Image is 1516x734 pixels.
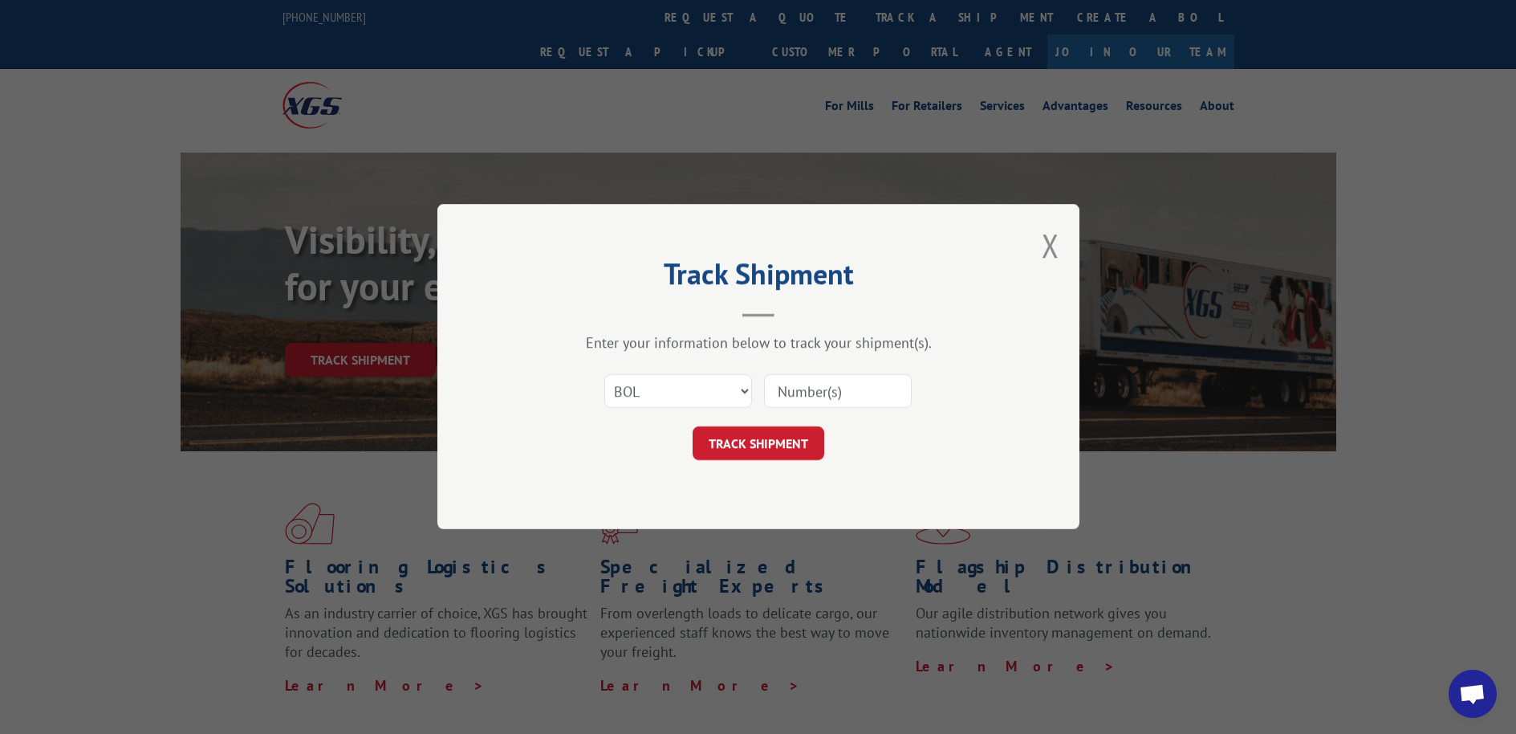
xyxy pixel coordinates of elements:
[518,263,999,293] h2: Track Shipment
[1042,224,1059,267] button: Close modal
[693,427,824,461] button: TRACK SHIPMENT
[518,334,999,353] div: Enter your information below to track your shipment(s).
[1449,670,1497,718] div: Open chat
[764,375,912,409] input: Number(s)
